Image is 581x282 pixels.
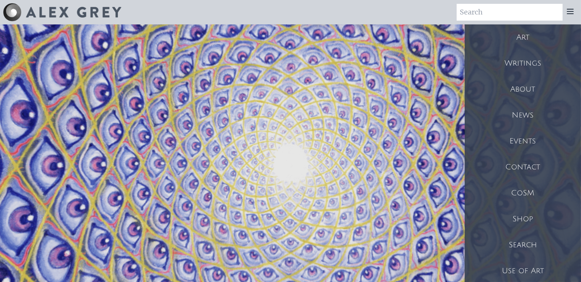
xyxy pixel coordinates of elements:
a: Writings [465,50,581,76]
a: Search [465,232,581,258]
a: CoSM [465,180,581,206]
a: Shop [465,206,581,232]
a: Contact [465,154,581,180]
a: News [465,102,581,128]
a: Art [465,24,581,50]
a: Events [465,128,581,154]
a: About [465,76,581,102]
input: Search [457,4,563,21]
